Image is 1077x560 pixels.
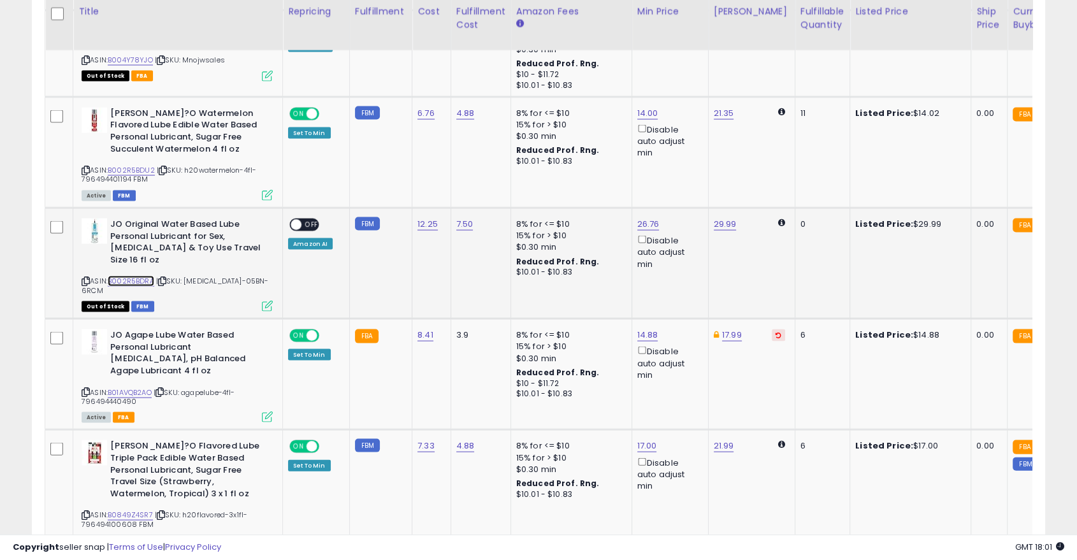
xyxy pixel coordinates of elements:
div: Disable auto adjust min [637,456,698,492]
a: B004Y78YJO [108,55,153,66]
small: FBM [1013,457,1037,471]
div: Repricing [288,5,344,18]
div: 6 [800,440,840,452]
div: 0.00 [976,108,997,119]
div: $10.01 - $10.83 [516,156,622,167]
span: OFF [301,220,322,231]
a: 21.35 [714,107,734,120]
a: 4.88 [456,440,475,452]
span: | SKU: h20watermelon-4fl-796494401194 FBM [82,165,256,184]
div: Disable auto adjust min [637,233,698,270]
b: Reduced Prof. Rng. [516,58,600,69]
span: All listings currently available for purchase on Amazon [82,190,111,201]
img: 21++sBicteL._SL40_.jpg [82,329,107,355]
div: $10.01 - $10.83 [516,80,622,91]
div: Listed Price [855,5,965,18]
span: OFF [317,331,338,341]
b: [PERSON_NAME]?O Watermelon Flavored Lube Edible Water Based Personal Lubricant, Sugar Free Succul... [110,108,265,158]
b: Reduced Prof. Rng. [516,145,600,155]
small: FBA [355,329,379,343]
img: 41nWl1-76FL._SL40_.jpg [82,440,107,466]
div: Fulfillable Quantity [800,5,844,32]
a: 17.99 [722,329,742,341]
a: 26.76 [637,218,660,231]
div: 6 [800,329,840,341]
a: 21.99 [714,440,734,452]
strong: Copyright [13,541,59,553]
div: 0 [800,219,840,230]
small: FBA [1013,440,1036,454]
div: 15% for > $10 [516,119,622,131]
div: Title [78,5,277,18]
div: 8% for <= $10 [516,219,622,230]
div: $0.30 min [516,241,622,253]
div: 15% for > $10 [516,452,622,464]
div: Fulfillment [355,5,407,18]
a: Privacy Policy [165,541,221,553]
b: Reduced Prof. Rng. [516,256,600,267]
div: Ship Price [976,5,1002,32]
b: Reduced Prof. Rng. [516,367,600,378]
span: | SKU: agapelube-4fl-796494440490 [82,387,235,406]
span: | SKU: Mnojwsales [155,55,225,65]
div: Min Price [637,5,703,18]
div: Fulfillment Cost [456,5,505,32]
span: ON [291,108,307,119]
a: 4.88 [456,107,475,120]
span: FBA [113,412,134,423]
div: Disable auto adjust min [637,344,698,381]
a: 6.76 [417,107,435,120]
a: 12.25 [417,218,438,231]
div: ASIN: [82,21,273,80]
div: Cost [417,5,445,18]
small: FBA [1013,219,1036,233]
div: 8% for <= $10 [516,329,622,341]
div: $10 - $11.72 [516,69,622,80]
div: 8% for <= $10 [516,108,622,119]
img: 31Mb0nD1zbL._SL40_.jpg [82,219,107,244]
b: Listed Price: [855,440,913,452]
div: $10.01 - $10.83 [516,489,622,500]
div: $14.88 [855,329,961,341]
div: Amazon Fees [516,5,626,18]
a: 8.41 [417,329,433,341]
small: FBA [1013,329,1036,343]
div: 11 [800,108,840,119]
small: FBM [355,106,380,120]
span: FBM [131,301,154,312]
span: | SKU: [MEDICAL_DATA]-05BN-6RCM [82,276,269,295]
b: Reduced Prof. Rng. [516,478,600,489]
span: All listings that are currently out of stock and unavailable for purchase on Amazon [82,301,129,312]
div: $10.01 - $10.83 [516,389,622,399]
div: $0.30 min [516,464,622,475]
small: FBM [355,439,380,452]
a: 14.00 [637,107,658,120]
div: $10 - $11.72 [516,378,622,389]
span: OFF [317,108,338,119]
div: $0.30 min [516,353,622,364]
a: B0849Z4SR7 [108,510,153,521]
div: Set To Min [288,349,331,361]
img: 31UdSkus3hL._SL40_.jpg [82,108,107,133]
div: Set To Min [288,127,331,139]
span: ON [291,331,307,341]
small: FBA [1013,108,1036,122]
div: ASIN: [82,108,273,199]
b: JO Original Water Based Lube Personal Lubricant for Sex, [MEDICAL_DATA] & Toy Use Travel Size 16 ... [110,219,265,269]
div: seller snap | | [13,542,221,554]
div: ASIN: [82,329,273,421]
div: 0.00 [976,440,997,452]
div: Set To Min [288,460,331,471]
div: 0.00 [976,329,997,341]
div: Disable auto adjust min [637,122,698,159]
b: Listed Price: [855,218,913,230]
div: 8% for <= $10 [516,440,622,452]
b: Listed Price: [855,107,913,119]
a: B01AVQB2AO [108,387,152,398]
b: JO Agape Lube Water Based Personal Lubricant [MEDICAL_DATA], pH Balanced Agape Lubricant 4 fl oz [110,329,265,380]
div: 15% for > $10 [516,230,622,241]
a: B002R5BDRA [108,276,154,287]
span: FBM [113,190,136,201]
a: 14.88 [637,329,658,341]
a: B002R5BDU2 [108,165,155,176]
